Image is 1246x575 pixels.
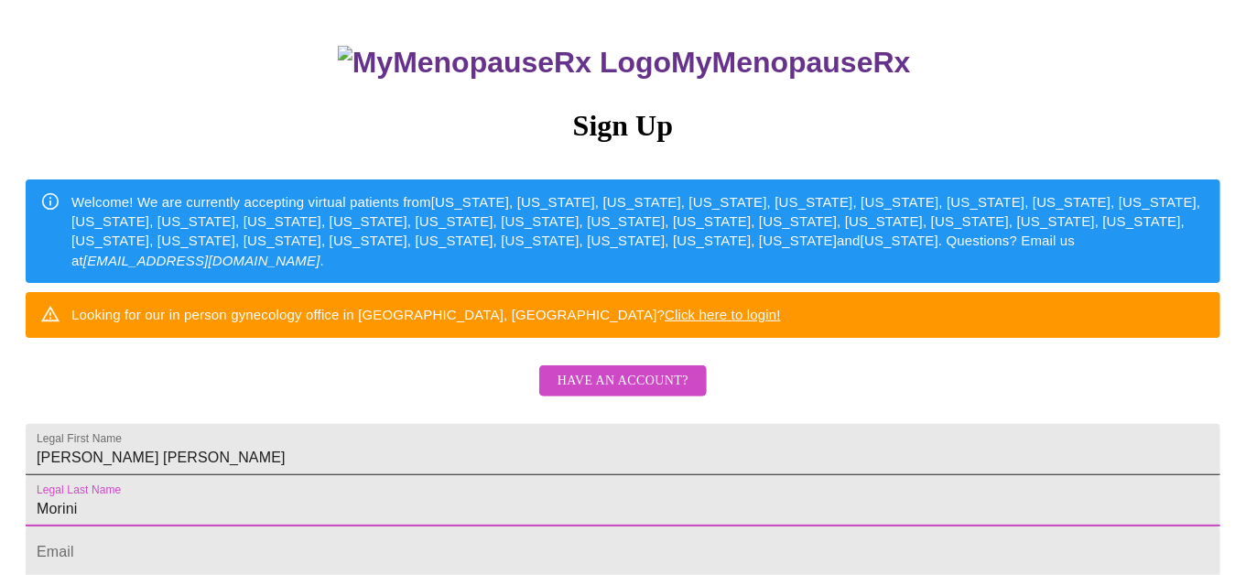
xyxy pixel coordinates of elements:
[665,307,781,322] a: Click here to login!
[26,109,1220,143] h3: Sign Up
[535,385,711,401] a: Have an account?
[28,46,1221,80] h3: MyMenopauseRx
[83,253,320,268] em: [EMAIL_ADDRESS][DOMAIN_NAME]
[71,298,781,331] div: Looking for our in person gynecology office in [GEOGRAPHIC_DATA], [GEOGRAPHIC_DATA]?
[71,185,1206,278] div: Welcome! We are currently accepting virtual patients from [US_STATE], [US_STATE], [US_STATE], [US...
[558,370,688,393] span: Have an account?
[539,365,707,397] button: Have an account?
[338,46,671,80] img: MyMenopauseRx Logo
